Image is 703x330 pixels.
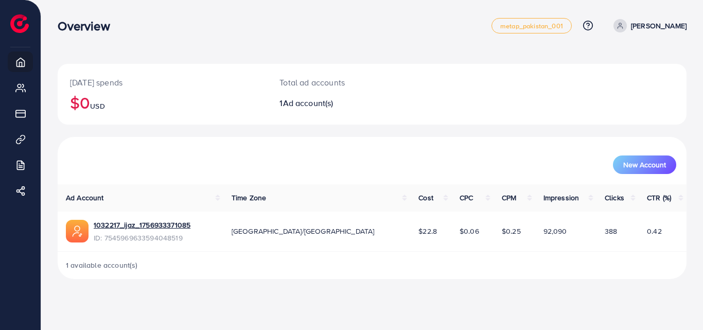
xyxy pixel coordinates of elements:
[647,193,671,203] span: CTR (%)
[58,19,118,33] h3: Overview
[647,226,662,236] span: 0.42
[66,220,89,242] img: ic-ads-acc.e4c84228.svg
[283,97,333,109] span: Ad account(s)
[491,18,572,33] a: metap_pakistan_001
[70,93,255,112] h2: $0
[70,76,255,89] p: [DATE] spends
[66,193,104,203] span: Ad Account
[502,193,516,203] span: CPM
[232,226,375,236] span: [GEOGRAPHIC_DATA]/[GEOGRAPHIC_DATA]
[279,76,412,89] p: Total ad accounts
[543,193,579,203] span: Impression
[631,20,687,32] p: [PERSON_NAME]
[94,233,190,243] span: ID: 7545969633594048519
[10,14,29,33] img: logo
[613,155,676,174] button: New Account
[609,19,687,32] a: [PERSON_NAME]
[460,226,479,236] span: $0.06
[90,101,104,111] span: USD
[232,193,266,203] span: Time Zone
[500,23,563,29] span: metap_pakistan_001
[279,98,412,108] h2: 1
[502,226,521,236] span: $0.25
[460,193,473,203] span: CPC
[605,226,617,236] span: 388
[543,226,567,236] span: 92,090
[623,161,666,168] span: New Account
[418,193,433,203] span: Cost
[418,226,437,236] span: $22.8
[66,260,138,270] span: 1 available account(s)
[605,193,624,203] span: Clicks
[94,220,190,230] a: 1032217_ijaz_1756933371085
